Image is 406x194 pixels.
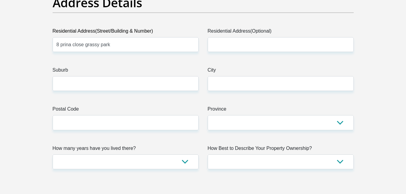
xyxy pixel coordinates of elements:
[53,37,199,52] input: Valid residential address
[53,145,199,154] label: How many years have you lived there?
[53,27,199,37] label: Residential Address(Street/Building & Number)
[53,76,199,91] input: Suburb
[208,27,354,37] label: Residential Address(Optional)
[208,105,354,115] label: Province
[208,145,354,154] label: How Best to Describe Your Property Ownership?
[208,115,354,130] select: Please Select a Province
[53,105,199,115] label: Postal Code
[53,115,199,130] input: Postal Code
[53,154,199,169] select: Please select a value
[208,154,354,169] select: Please select a value
[53,66,199,76] label: Suburb
[208,66,354,76] label: City
[208,76,354,91] input: City
[208,37,354,52] input: Address line 2 (Optional)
